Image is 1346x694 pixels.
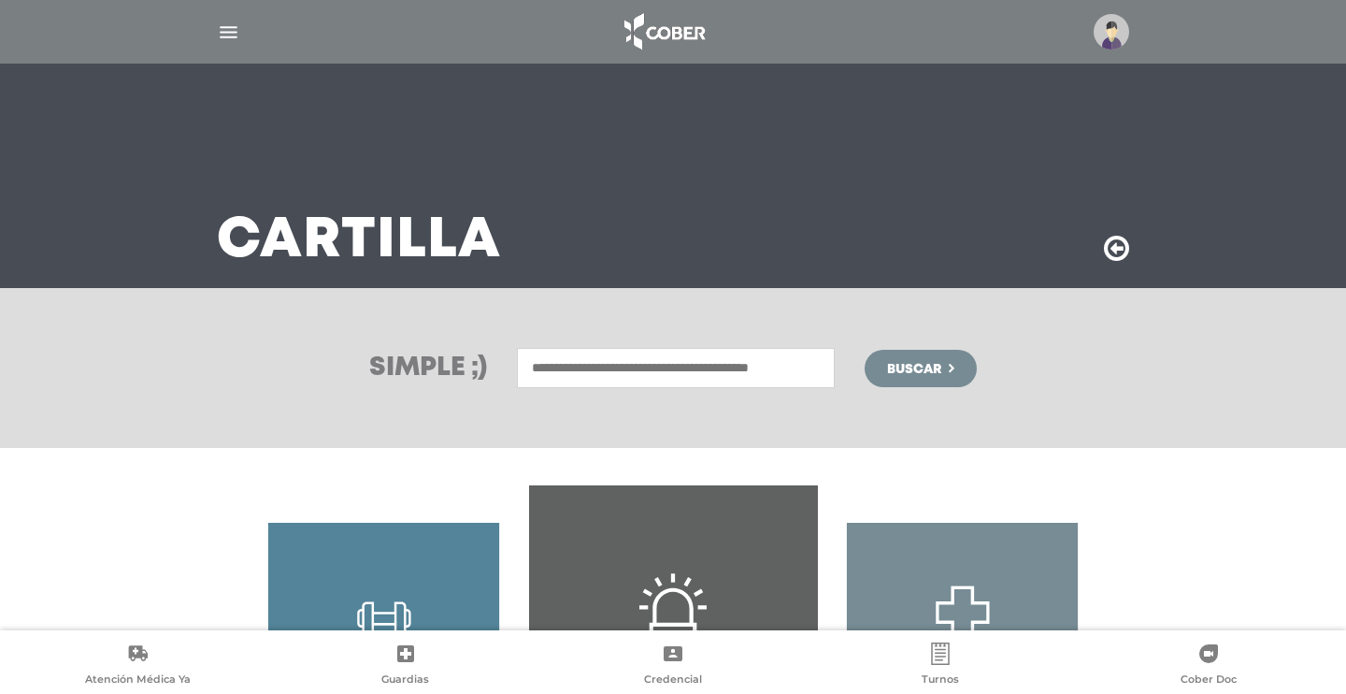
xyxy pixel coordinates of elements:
a: Atención Médica Ya [4,643,271,690]
img: logo_cober_home-white.png [614,9,712,54]
span: Turnos [922,672,959,689]
a: Turnos [807,643,1074,690]
a: Credencial [539,643,807,690]
span: Buscar [887,363,941,376]
img: profile-placeholder.svg [1094,14,1129,50]
img: Cober_menu-lines-white.svg [217,21,240,44]
span: Atención Médica Ya [85,672,191,689]
a: Cober Doc [1075,643,1342,690]
span: Credencial [644,672,702,689]
h3: Cartilla [217,217,501,266]
span: Cober Doc [1181,672,1237,689]
span: Guardias [381,672,429,689]
a: Guardias [271,643,538,690]
h3: Simple ;) [369,355,487,382]
button: Buscar [865,350,977,387]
